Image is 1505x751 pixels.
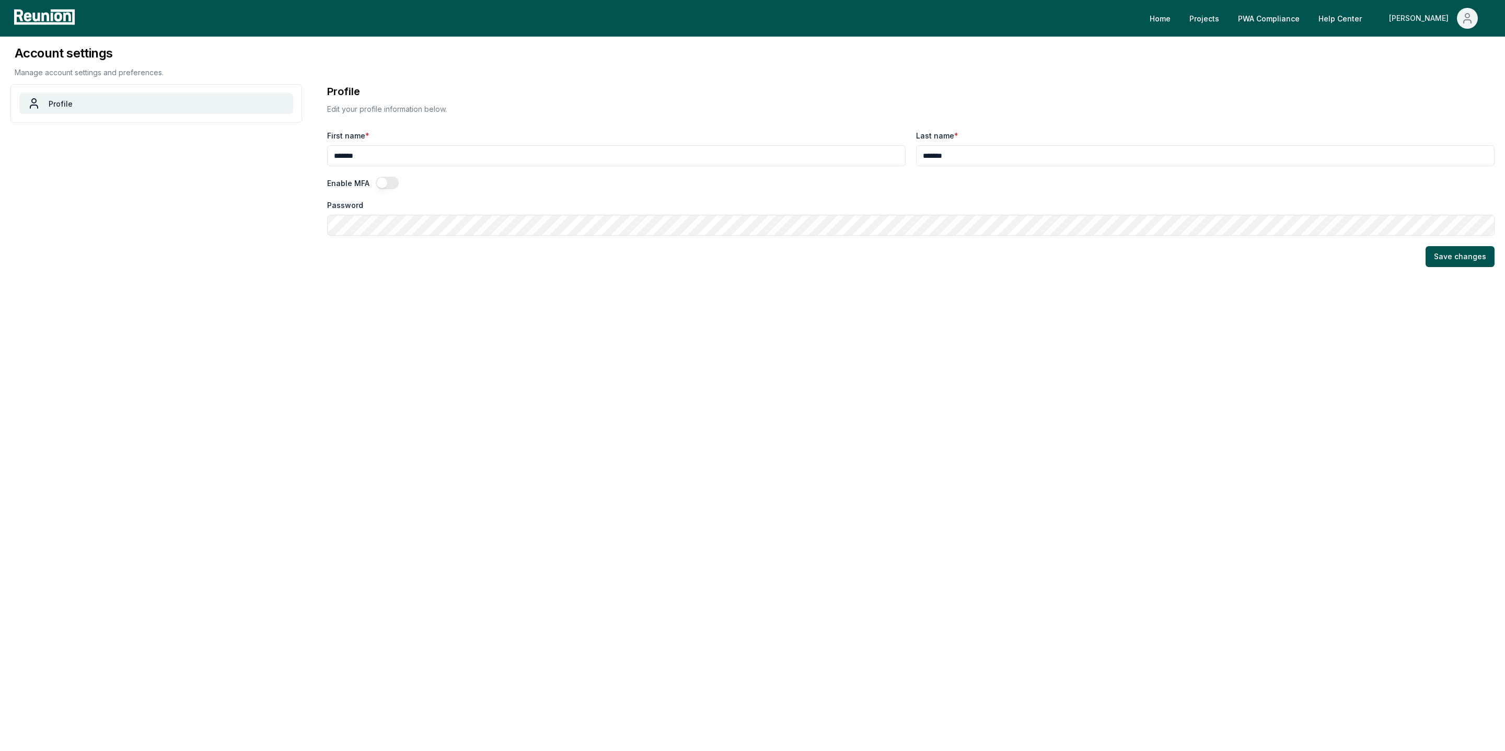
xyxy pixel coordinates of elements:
[15,67,1495,78] p: Manage account settings and preferences.
[1426,246,1495,267] button: Save changes
[1141,8,1495,29] nav: Main
[1381,8,1486,29] button: [PERSON_NAME]
[916,130,958,141] label: Last name
[1389,8,1453,29] div: [PERSON_NAME]
[1141,8,1179,29] a: Home
[1230,8,1308,29] a: PWA Compliance
[327,84,360,99] h3: Profile
[19,93,293,114] a: Profile
[327,178,369,189] label: Enable MFA
[327,130,369,141] label: First name
[1310,8,1370,29] a: Help Center
[327,200,363,211] label: Password
[327,104,447,114] p: Edit your profile information below.
[15,45,1495,62] h3: Account settings
[1181,8,1228,29] a: Projects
